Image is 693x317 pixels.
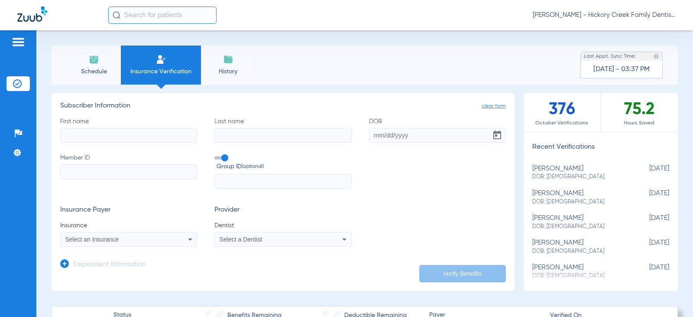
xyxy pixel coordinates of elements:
[532,173,626,181] span: DOB: [DEMOGRAPHIC_DATA]
[626,264,669,280] span: [DATE]
[532,223,626,231] span: DOB: [DEMOGRAPHIC_DATA]
[533,11,676,20] span: [PERSON_NAME] - Hickory Creek Family Dentistry
[626,239,669,255] span: [DATE]
[601,119,678,127] span: Hours Saved
[524,119,600,127] span: October Verifications
[60,164,197,179] input: Member ID
[60,102,506,111] h3: Subscriber Information
[532,198,626,206] span: DOB: [DEMOGRAPHIC_DATA]
[223,54,233,65] img: History
[214,128,351,143] input: Last name
[113,11,120,19] img: Search Icon
[214,206,351,215] h3: Provider
[60,206,197,215] h3: Insurance Payer
[532,214,626,230] div: [PERSON_NAME]
[60,117,197,143] label: First name
[524,93,601,132] div: 376
[532,264,626,280] div: [PERSON_NAME]
[482,102,506,111] span: clear form
[60,154,197,189] label: Member ID
[626,214,669,230] span: [DATE]
[17,7,47,22] img: Zuub Logo
[369,117,506,143] label: DOB
[489,127,506,144] button: Open calendar
[60,221,197,230] span: Insurance
[532,165,626,181] div: [PERSON_NAME]
[65,236,119,243] span: Select an Insurance
[626,190,669,206] span: [DATE]
[369,128,506,143] input: DOBOpen calendar
[108,7,217,24] input: Search for patients
[419,265,506,282] button: Verify Benefits
[653,53,659,59] img: last sync help info
[532,248,626,255] span: DOB: [DEMOGRAPHIC_DATA]
[207,67,249,76] span: History
[601,93,678,132] div: 75.2
[214,221,351,230] span: Dentist
[60,128,197,143] input: First name
[217,162,351,171] span: Group ID
[626,165,669,181] span: [DATE]
[11,37,25,47] img: hamburger-icon
[524,143,678,152] h3: Recent Verifications
[156,54,166,65] img: Manual Insurance Verification
[593,65,650,74] span: [DATE] - 03:37 PM
[532,239,626,255] div: [PERSON_NAME]
[242,162,264,171] small: (optional)
[73,261,146,269] h3: Dependent Information
[532,190,626,206] div: [PERSON_NAME]
[127,67,194,76] span: Insurance Verification
[214,117,351,143] label: Last name
[73,67,114,76] span: Schedule
[89,54,99,65] img: Schedule
[584,52,636,61] span: Last Appt. Sync Time:
[220,236,262,243] span: Select a Dentist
